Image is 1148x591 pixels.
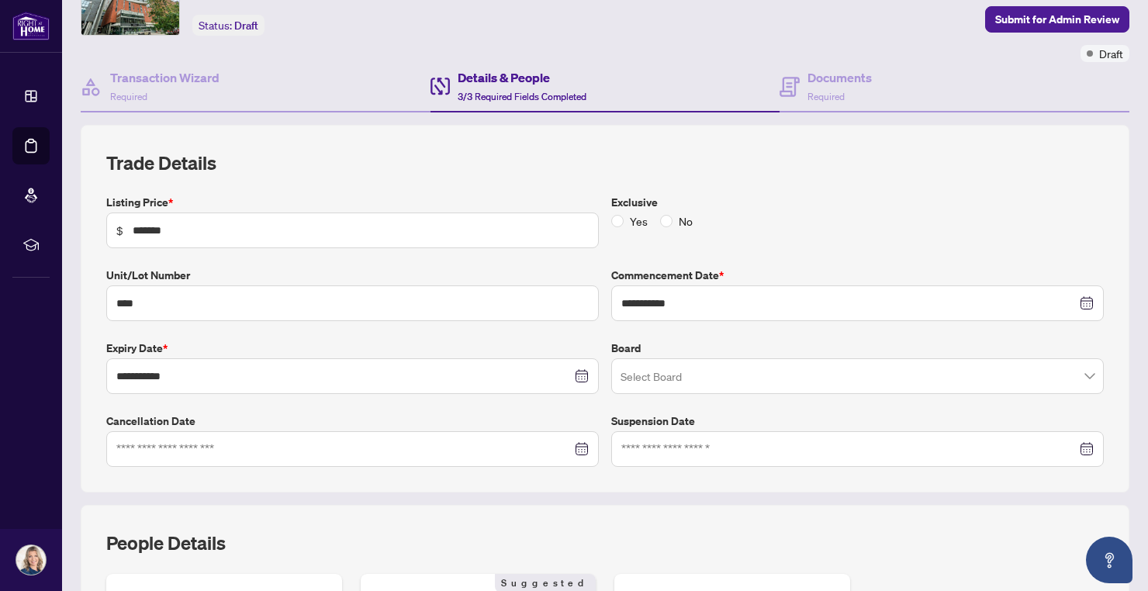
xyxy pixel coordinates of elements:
[106,340,599,357] label: Expiry Date
[16,545,46,575] img: Profile Icon
[1086,537,1132,583] button: Open asap
[1099,45,1123,62] span: Draft
[234,19,258,33] span: Draft
[192,15,265,36] div: Status:
[807,91,845,102] span: Required
[458,91,586,102] span: 3/3 Required Fields Completed
[985,6,1129,33] button: Submit for Admin Review
[110,68,220,87] h4: Transaction Wizard
[116,222,123,239] span: $
[807,68,872,87] h4: Documents
[458,68,586,87] h4: Details & People
[673,213,699,230] span: No
[624,213,654,230] span: Yes
[611,340,1104,357] label: Board
[106,150,1104,175] h2: Trade Details
[106,531,226,555] h2: People Details
[106,413,599,430] label: Cancellation Date
[110,91,147,102] span: Required
[995,7,1119,32] span: Submit for Admin Review
[106,194,599,211] label: Listing Price
[12,12,50,40] img: logo
[106,267,599,284] label: Unit/Lot Number
[611,413,1104,430] label: Suspension Date
[611,267,1104,284] label: Commencement Date
[611,194,1104,211] label: Exclusive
